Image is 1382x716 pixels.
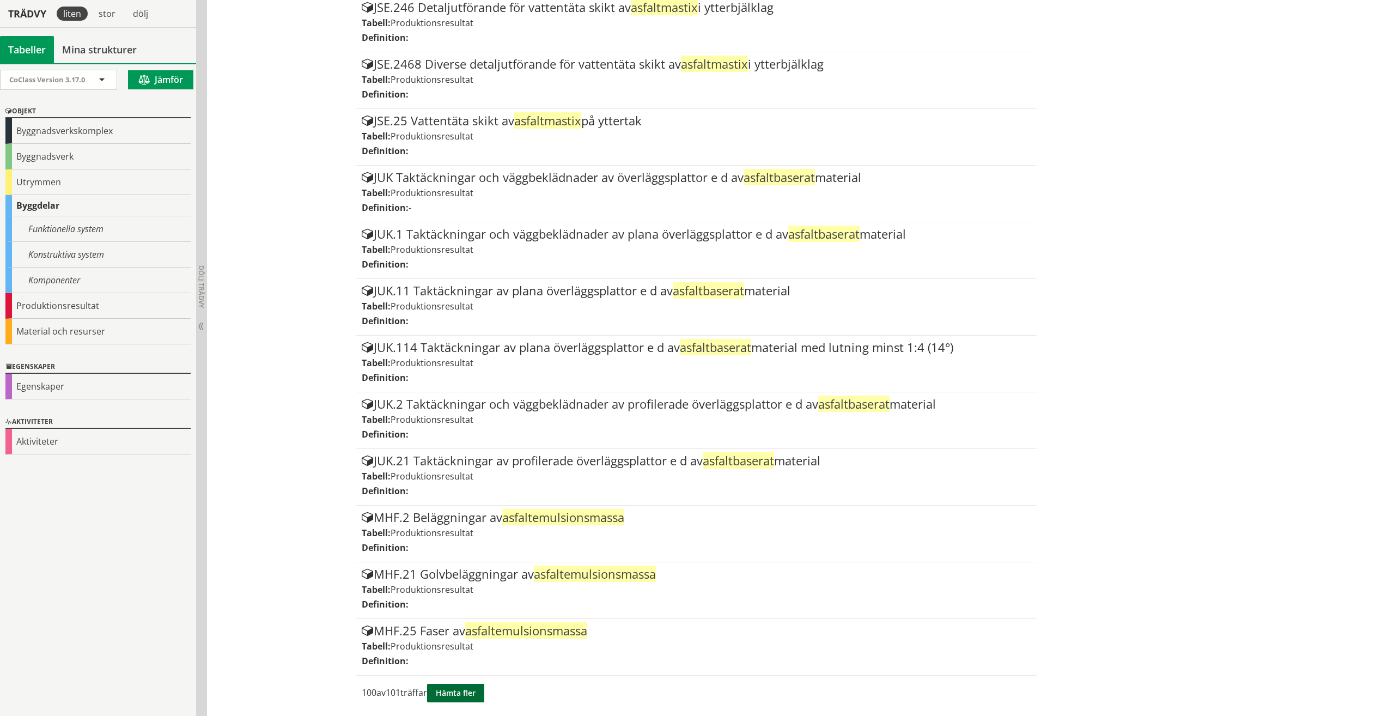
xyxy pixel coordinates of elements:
[502,509,624,525] span: asfaltemulsionsmassa
[680,339,751,355] span: asfaltbaserat
[362,258,409,270] label: Definition:
[57,7,88,21] div: liten
[356,676,1026,711] div: av träffar
[128,70,193,89] button: Jämför
[391,584,473,596] span: Produktionsresultat
[673,282,744,299] span: asfaltbaserat
[362,454,1031,468] div: JUK.21 Taktäckningar av profilerade överläggsplattor e d av material
[5,105,191,118] div: Objekt
[391,414,473,426] span: Produktionsresultat
[126,7,155,21] div: dölj
[5,319,191,344] div: Material och resurser
[391,74,473,86] span: Produktionsresultat
[744,169,815,185] span: asfaltbaserat
[5,293,191,319] div: Produktionsresultat
[5,374,191,399] div: Egenskaper
[362,527,391,539] label: Tabell:
[362,228,1031,241] div: JUK.1 Taktäckningar och väggbeklädnader av plana överläggsplattor e d av material
[427,684,484,702] button: Hämta fler
[362,511,1031,524] div: MHF.2 Beläggningar av
[386,687,400,699] span: 101
[391,300,473,312] span: Produktionsresultat
[5,144,191,169] div: Byggnadsverk
[362,428,409,440] label: Definition:
[362,584,391,596] label: Tabell:
[818,396,890,412] span: asfaltbaserat
[362,568,1031,581] div: MHF.21 Golvbeläggningar av
[362,1,1031,14] div: JSE.246 Detaljutförande för vattentäta skikt av i ytterbjälklag
[391,130,473,142] span: Produktionsresultat
[362,485,409,497] label: Definition:
[362,357,391,369] label: Tabell:
[514,112,581,129] span: asfaltmastix
[362,655,409,667] label: Definition:
[391,187,473,199] span: Produktionsresultat
[391,244,473,256] span: Produktionsresultat
[465,622,587,639] span: asfaltemulsionsmassa
[9,75,85,84] span: CoClass Version 3.17.0
[5,169,191,195] div: Utrymmen
[681,56,748,72] span: asfaltmastix
[703,452,774,469] span: asfaltbaserat
[409,202,411,214] span: -
[5,361,191,374] div: Egenskaper
[362,414,391,426] label: Tabell:
[362,470,391,482] label: Tabell:
[197,265,206,308] span: Dölj trädvy
[54,36,145,63] a: Mina strukturer
[5,429,191,454] div: Aktiviteter
[362,315,409,327] label: Definition:
[362,58,1031,71] div: JSE.2468 Diverse detaljutförande för vattentäta skikt av i ytterbjälklag
[391,357,473,369] span: Produktionsresultat
[362,202,409,214] label: Definition:
[362,17,391,29] label: Tabell:
[362,187,391,199] label: Tabell:
[362,542,409,554] label: Definition:
[5,268,191,293] div: Komponenter
[5,216,191,242] div: Funktionella system
[534,566,656,582] span: asfaltemulsionsmassa
[362,145,409,157] label: Definition:
[5,242,191,268] div: Konstruktiva system
[362,171,1031,184] div: JUK Taktäckningar och väggbeklädnader av överläggsplattor e d av material
[391,527,473,539] span: Produktionsresultat
[362,244,391,256] label: Tabell:
[362,398,1031,411] div: JUK.2 Taktäckningar och väggbeklädnader av profilerade överläggsplattor e d av material
[362,372,409,384] label: Definition:
[2,8,52,20] div: Trädvy
[5,118,191,144] div: Byggnadsverkskomplex
[362,624,1031,638] div: MHF.25 Faser av
[362,88,409,100] label: Definition:
[391,470,473,482] span: Produktionsresultat
[362,598,409,610] label: Definition:
[92,7,122,21] div: stor
[362,32,409,44] label: Definition:
[788,226,860,242] span: asfaltbaserat
[362,114,1031,128] div: JSE.25 Vattentäta skikt av på yttertak
[362,74,391,86] label: Tabell:
[362,640,391,652] label: Tabell:
[391,640,473,652] span: Produktionsresultat
[362,284,1031,298] div: JUK.11 Taktäckningar av plana överläggsplattor e d av material
[5,195,191,216] div: Byggdelar
[362,687,376,699] span: 100
[362,341,1031,354] div: JUK.114 Taktäckningar av plana överläggsplattor e d av material med lutning minst 1:4 (14°)
[362,130,391,142] label: Tabell:
[362,300,391,312] label: Tabell:
[5,416,191,429] div: Aktiviteter
[391,17,473,29] span: Produktionsresultat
